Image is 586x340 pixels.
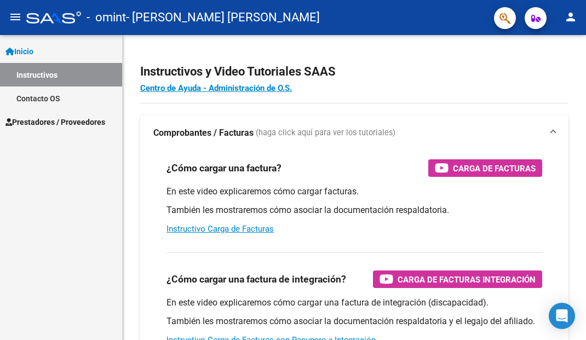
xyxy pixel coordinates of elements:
mat-icon: person [564,10,577,24]
strong: Comprobantes / Facturas [153,127,254,139]
p: También les mostraremos cómo asociar la documentación respaldatoria y el legajo del afiliado. [166,315,542,327]
h2: Instructivos y Video Tutoriales SAAS [140,61,568,82]
div: Open Intercom Messenger [549,303,575,329]
mat-icon: menu [9,10,22,24]
p: También les mostraremos cómo asociar la documentación respaldatoria. [166,204,542,216]
span: Inicio [5,45,33,57]
mat-expansion-panel-header: Comprobantes / Facturas (haga click aquí para ver los tutoriales) [140,116,568,151]
span: Carga de Facturas Integración [398,273,536,286]
h3: ¿Cómo cargar una factura de integración? [166,272,346,287]
span: - omint [87,5,126,30]
span: (haga click aquí para ver los tutoriales) [256,127,395,139]
span: - [PERSON_NAME] [PERSON_NAME] [126,5,320,30]
span: Carga de Facturas [453,162,536,175]
button: Carga de Facturas Integración [373,270,542,288]
span: Prestadores / Proveedores [5,116,105,128]
p: En este video explicaremos cómo cargar una factura de integración (discapacidad). [166,297,542,309]
a: Instructivo Carga de Facturas [166,224,274,234]
h3: ¿Cómo cargar una factura? [166,160,281,176]
a: Centro de Ayuda - Administración de O.S. [140,83,292,93]
button: Carga de Facturas [428,159,542,177]
p: En este video explicaremos cómo cargar facturas. [166,186,542,198]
